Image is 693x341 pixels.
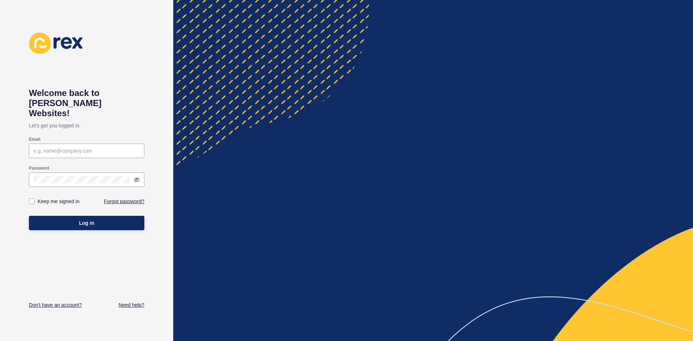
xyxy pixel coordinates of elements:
[79,219,94,227] span: Log in
[29,136,40,142] label: Email
[29,165,49,171] label: Password
[34,147,140,154] input: e.g. name@company.com
[29,118,144,133] p: Let's get you logged in.
[29,301,82,309] a: Don't have an account?
[38,198,79,205] label: Keep me signed in
[29,216,144,230] button: Log in
[104,198,144,205] a: Forgot password?
[118,301,144,309] a: Need help?
[29,88,144,118] h1: Welcome back to [PERSON_NAME] Websites!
